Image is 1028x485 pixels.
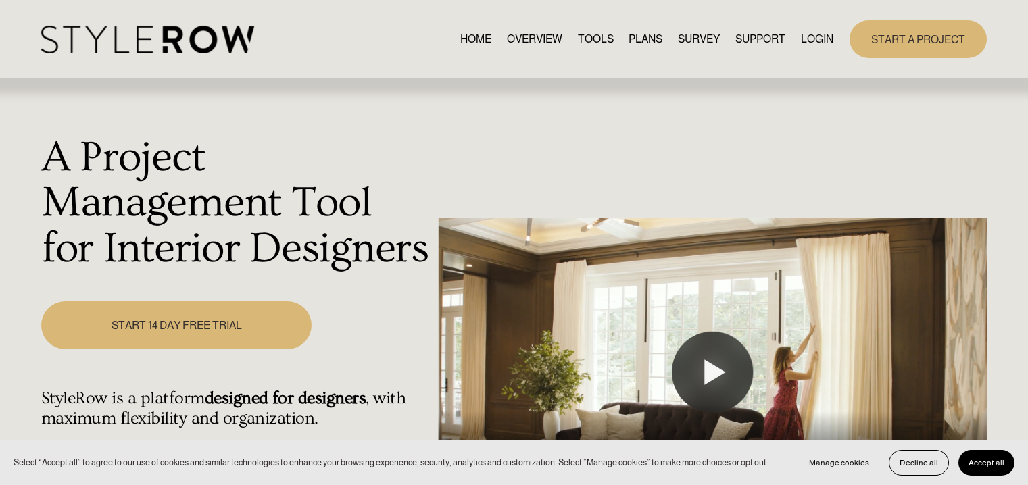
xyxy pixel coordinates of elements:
[735,31,785,47] span: SUPPORT
[205,388,366,408] strong: designed for designers
[41,135,431,272] h1: A Project Management Tool for Interior Designers
[809,458,869,467] span: Manage cookies
[460,30,491,48] a: HOME
[41,388,431,429] h4: StyleRow is a platform , with maximum flexibility and organization.
[41,26,254,53] img: StyleRow
[41,301,312,349] a: START 14 DAY FREE TRIAL
[507,30,562,48] a: OVERVIEW
[799,450,879,476] button: Manage cookies
[889,450,949,476] button: Decline all
[672,332,753,413] button: Play
[850,20,987,57] a: START A PROJECT
[678,30,720,48] a: SURVEY
[969,458,1004,467] span: Accept all
[578,30,614,48] a: TOOLS
[735,30,785,48] a: folder dropdown
[629,30,662,48] a: PLANS
[900,458,938,467] span: Decline all
[958,450,1014,476] button: Accept all
[801,30,833,48] a: LOGIN
[14,456,768,469] p: Select “Accept all” to agree to our use of cookies and similar technologies to enhance your brows...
